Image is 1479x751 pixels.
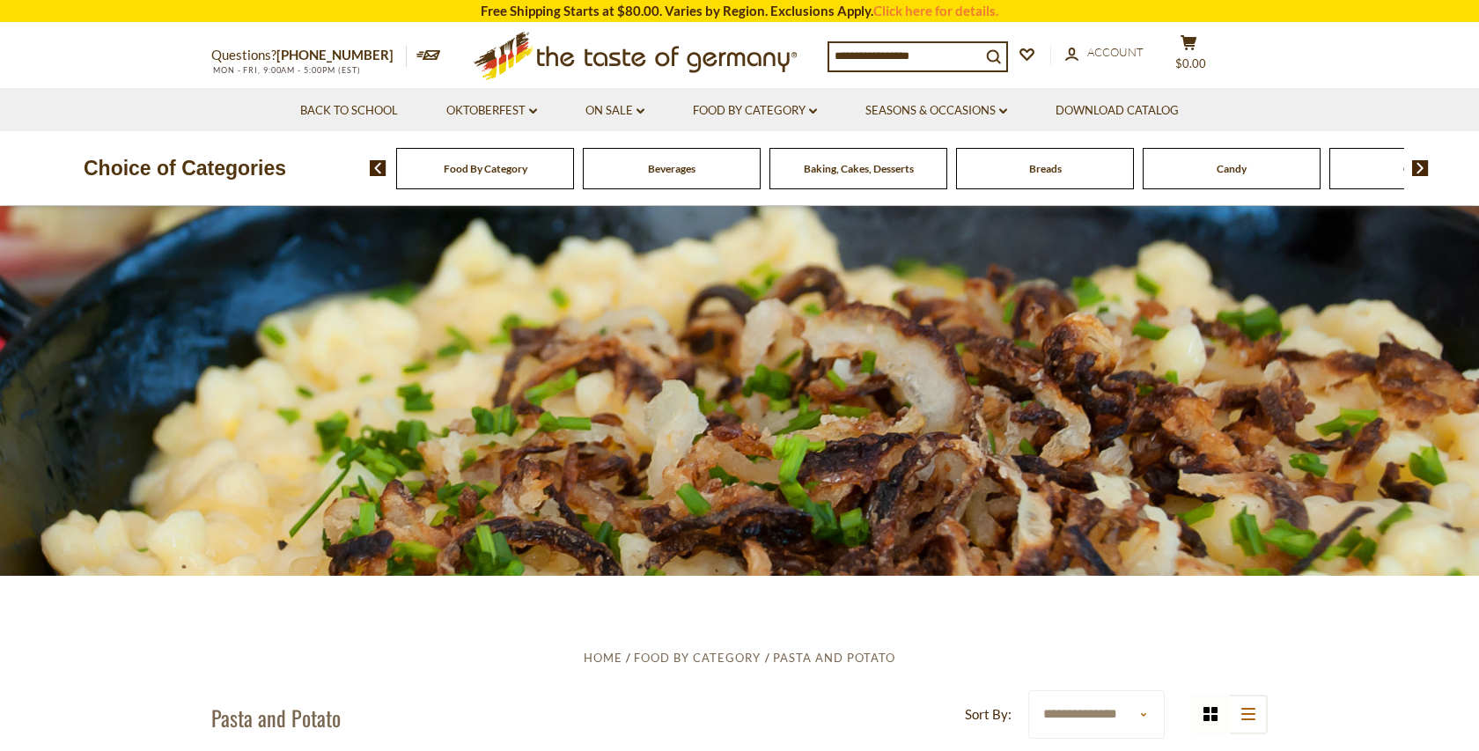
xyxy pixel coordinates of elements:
[370,160,386,176] img: previous arrow
[873,3,998,18] a: Click here for details.
[211,65,361,75] span: MON - FRI, 9:00AM - 5:00PM (EST)
[300,101,398,121] a: Back to School
[1412,160,1429,176] img: next arrow
[773,651,895,665] a: Pasta and Potato
[634,651,761,665] a: Food By Category
[1175,56,1206,70] span: $0.00
[1065,43,1144,63] a: Account
[585,101,644,121] a: On Sale
[446,101,537,121] a: Oktoberfest
[1217,162,1247,175] a: Candy
[865,101,1007,121] a: Seasons & Occasions
[648,162,695,175] a: Beverages
[1029,162,1062,175] a: Breads
[965,703,1012,725] label: Sort By:
[1087,45,1144,59] span: Account
[1056,101,1179,121] a: Download Catalog
[584,651,622,665] a: Home
[693,101,817,121] a: Food By Category
[1162,34,1215,78] button: $0.00
[211,44,407,67] p: Questions?
[444,162,527,175] a: Food By Category
[276,47,394,63] a: [PHONE_NUMBER]
[211,704,341,731] h1: Pasta and Potato
[804,162,914,175] a: Baking, Cakes, Desserts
